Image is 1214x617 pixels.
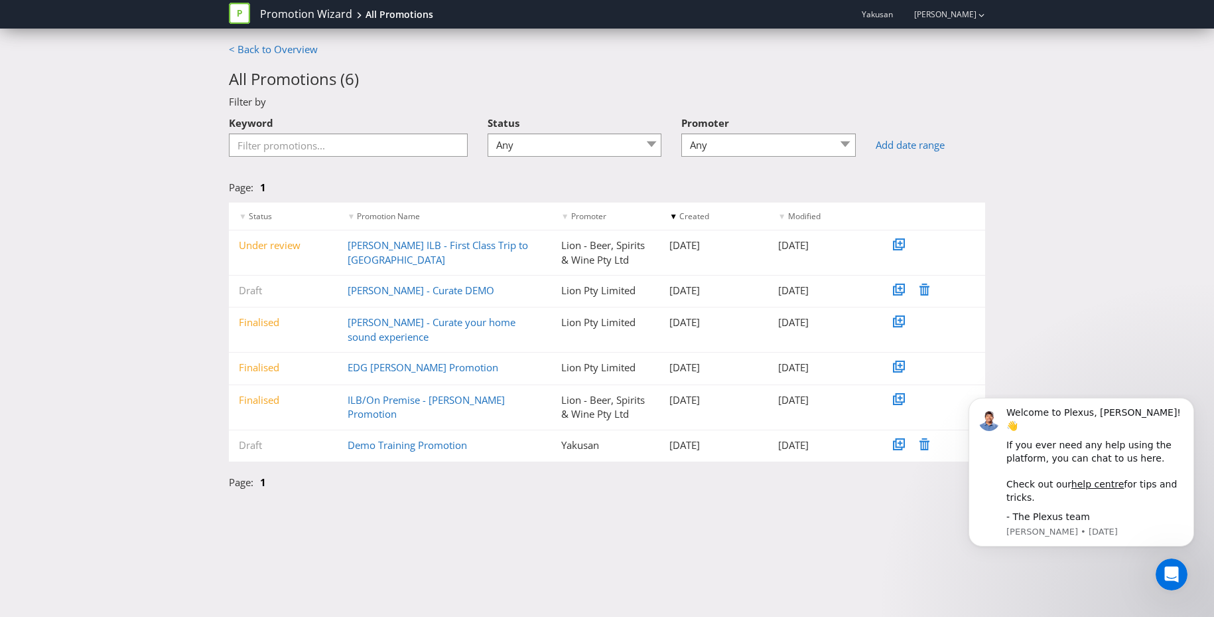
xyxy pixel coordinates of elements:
div: Lion - Beer, Spirits & Wine Pty Ltd [551,238,660,267]
span: ) [354,68,359,90]
div: Finalised [229,361,338,375]
input: Filter promotions... [229,133,468,157]
div: [DATE] [659,361,768,375]
span: Yakusan [862,9,893,20]
a: 1 [260,476,266,489]
div: Yakusan [551,438,660,452]
span: ▼ [239,211,247,222]
iframe: Intercom notifications message [949,395,1214,597]
a: [PERSON_NAME] [901,9,977,20]
span: Modified [788,211,821,222]
a: Add date range [876,138,985,152]
span: 6 [345,68,354,90]
div: Lion - Beer, Spirits & Wine Pty Ltd [551,393,660,422]
div: Lion Pty Limited [551,284,660,298]
span: ▼ [561,211,569,222]
div: [DATE] [768,238,877,252]
div: Filter by [219,95,995,109]
span: Status [488,116,519,130]
div: Finalised [229,315,338,329]
div: All Promotions [366,8,433,21]
div: [DATE] [768,284,877,298]
div: Finalised [229,393,338,407]
a: < Back to Overview [229,43,318,56]
a: [PERSON_NAME] - Curate DEMO [348,284,494,297]
span: ▼ [348,211,356,222]
span: Status [249,211,272,222]
span: Promotion Name [357,211,420,222]
div: [DATE] [659,438,768,452]
div: [DATE] [659,393,768,407]
span: Promoter [681,116,729,130]
div: Draft [229,438,338,452]
div: [DATE] [768,315,877,329]
div: [DATE] [768,393,877,407]
span: Promoter [571,211,606,222]
span: Page: [229,476,253,489]
label: Keyword [229,110,273,130]
iframe: Intercom live chat [1156,559,1187,590]
a: Promotion Wizard [260,7,352,22]
div: [DATE] [768,361,877,375]
div: [DATE] [659,284,768,298]
span: Page: [229,181,253,194]
a: EDG [PERSON_NAME] Promotion [348,361,498,374]
div: [DATE] [659,315,768,329]
a: [PERSON_NAME] - Curate your home sound experience [348,315,515,343]
div: Lion Pty Limited [551,315,660,329]
a: [PERSON_NAME] ILB - First Class Trip to [GEOGRAPHIC_DATA] [348,238,528,266]
a: Demo Training Promotion [348,438,467,452]
span: All Promotions ( [229,68,345,90]
div: [DATE] [659,238,768,252]
span: ▼ [778,211,786,222]
div: Under review [229,238,338,252]
div: Lion Pty Limited [551,361,660,375]
div: [DATE] [768,438,877,452]
span: Created [679,211,709,222]
a: 1 [260,181,266,194]
a: ILB/On Premise - [PERSON_NAME] Promotion [348,393,505,420]
div: Draft [229,284,338,298]
span: ▼ [669,211,677,222]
